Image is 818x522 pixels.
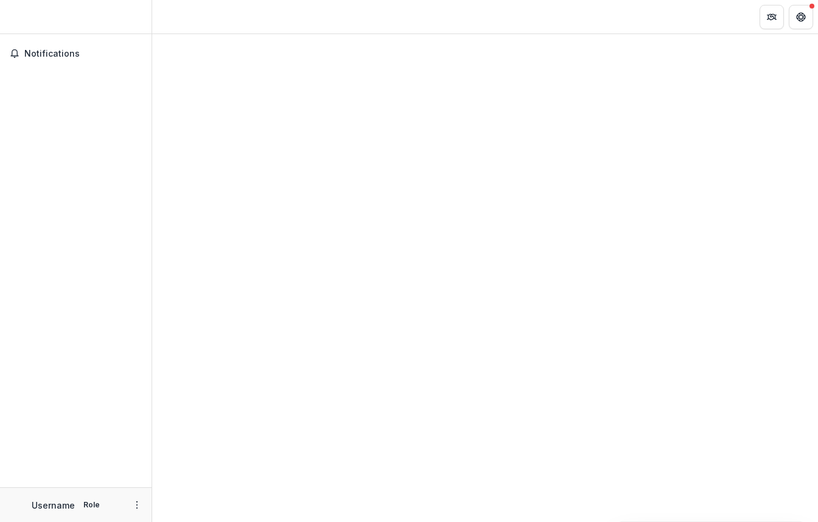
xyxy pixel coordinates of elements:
p: Username [32,499,75,512]
p: Role [80,499,103,510]
button: Notifications [5,44,147,63]
button: More [130,498,144,512]
button: Get Help [789,5,813,29]
span: Notifications [24,49,142,59]
button: Partners [760,5,784,29]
